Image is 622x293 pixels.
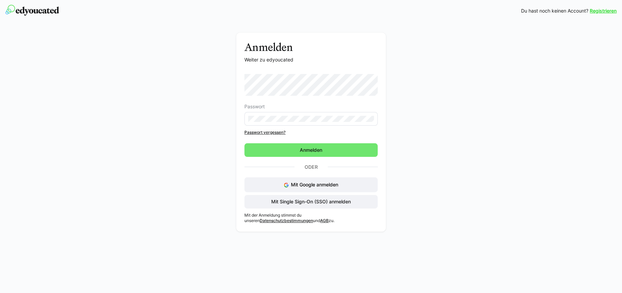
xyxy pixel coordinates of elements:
[244,143,378,157] button: Anmelden
[299,147,323,153] span: Anmelden
[320,218,329,223] a: AGB
[521,7,588,14] span: Du hast noch keinen Account?
[244,195,378,208] button: Mit Single Sign-On (SSO) anmelden
[590,7,617,14] a: Registrieren
[244,41,378,54] h3: Anmelden
[260,218,313,223] a: Datenschutzbestimmungen
[244,177,378,192] button: Mit Google anmelden
[294,162,328,172] p: Oder
[244,130,378,135] a: Passwort vergessen?
[244,213,378,223] p: Mit der Anmeldung stimmst du unseren und zu.
[244,56,378,63] p: Weiter zu edyoucated
[270,198,352,205] span: Mit Single Sign-On (SSO) anmelden
[244,104,265,109] span: Passwort
[291,182,338,187] span: Mit Google anmelden
[5,5,59,16] img: edyoucated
